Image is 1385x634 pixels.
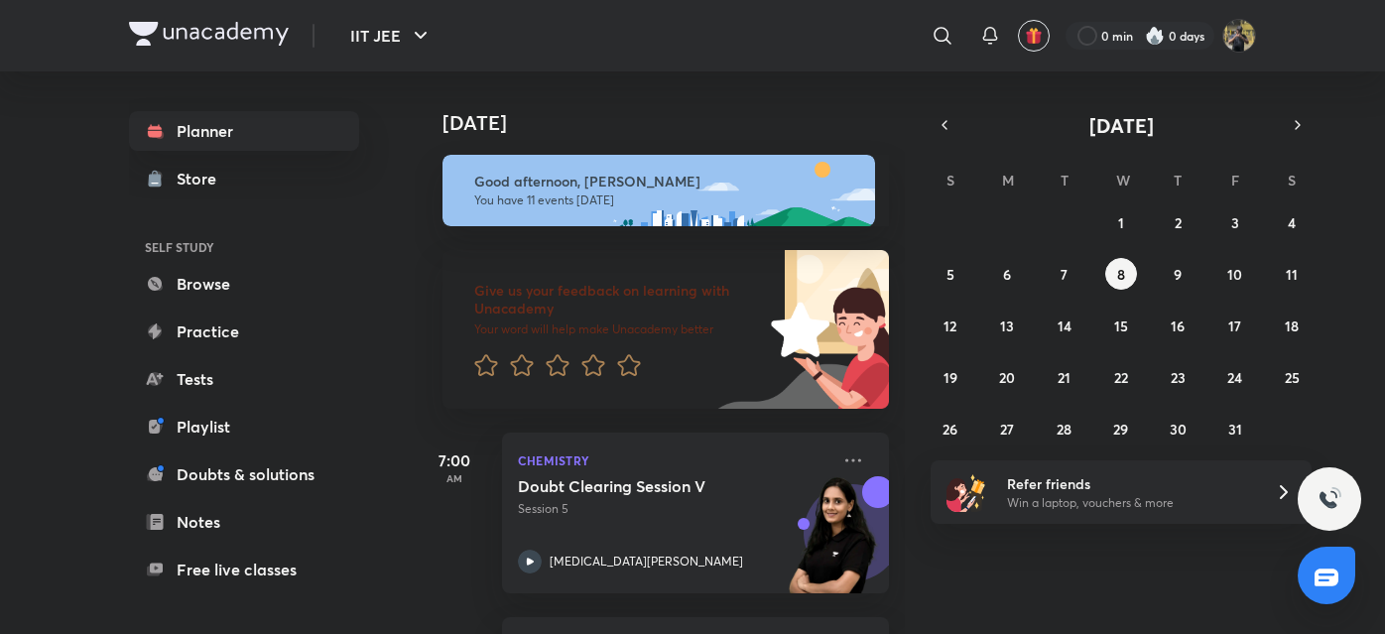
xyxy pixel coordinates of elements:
[415,448,494,472] h5: 7:00
[1105,206,1137,238] button: October 1, 2025
[1049,413,1080,444] button: October 28, 2025
[129,22,289,51] a: Company Logo
[703,250,889,409] img: feedback_image
[946,265,954,284] abbr: October 5, 2025
[991,310,1023,341] button: October 13, 2025
[1171,317,1185,335] abbr: October 16, 2025
[1231,213,1239,232] abbr: October 3, 2025
[1219,413,1251,444] button: October 31, 2025
[129,359,359,399] a: Tests
[442,111,909,135] h4: [DATE]
[1286,265,1298,284] abbr: October 11, 2025
[1105,413,1137,444] button: October 29, 2025
[1162,258,1194,290] button: October 9, 2025
[943,420,957,439] abbr: October 26, 2025
[935,310,966,341] button: October 12, 2025
[1228,317,1241,335] abbr: October 17, 2025
[935,413,966,444] button: October 26, 2025
[780,476,889,613] img: unacademy
[1049,361,1080,393] button: October 21, 2025
[1162,310,1194,341] button: October 16, 2025
[518,500,829,518] p: Session 5
[1105,361,1137,393] button: October 22, 2025
[1061,265,1068,284] abbr: October 7, 2025
[129,159,359,198] a: Store
[1007,473,1251,494] h6: Refer friends
[550,553,743,571] p: [MEDICAL_DATA][PERSON_NAME]
[1007,494,1251,512] p: Win a laptop, vouchers & more
[1114,368,1128,387] abbr: October 22, 2025
[1113,420,1128,439] abbr: October 29, 2025
[518,448,829,472] p: Chemistry
[129,550,359,589] a: Free live classes
[1117,265,1125,284] abbr: October 8, 2025
[1049,258,1080,290] button: October 7, 2025
[1318,487,1341,511] img: ttu
[1276,361,1308,393] button: October 25, 2025
[999,368,1015,387] abbr: October 20, 2025
[1175,213,1182,232] abbr: October 2, 2025
[474,173,857,190] h6: Good afternoon, [PERSON_NAME]
[958,111,1284,139] button: [DATE]
[935,258,966,290] button: October 5, 2025
[1118,213,1124,232] abbr: October 1, 2025
[474,282,764,317] h6: Give us your feedback on learning with Unacademy
[129,502,359,542] a: Notes
[991,258,1023,290] button: October 6, 2025
[1049,310,1080,341] button: October 14, 2025
[1114,317,1128,335] abbr: October 15, 2025
[944,368,957,387] abbr: October 19, 2025
[946,171,954,190] abbr: Sunday
[1288,213,1296,232] abbr: October 4, 2025
[1089,112,1154,139] span: [DATE]
[1145,26,1165,46] img: streak
[1058,368,1070,387] abbr: October 21, 2025
[1171,368,1186,387] abbr: October 23, 2025
[1227,265,1242,284] abbr: October 10, 2025
[415,472,494,484] p: AM
[1061,171,1069,190] abbr: Tuesday
[474,321,764,337] p: Your word will help make Unacademy better
[1003,265,1011,284] abbr: October 6, 2025
[129,264,359,304] a: Browse
[1222,19,1256,53] img: KRISH JINDAL
[1174,265,1182,284] abbr: October 9, 2025
[1219,361,1251,393] button: October 24, 2025
[1285,368,1300,387] abbr: October 25, 2025
[1170,420,1187,439] abbr: October 30, 2025
[518,476,765,496] h5: Doubt Clearing Session V
[991,361,1023,393] button: October 20, 2025
[474,192,857,208] p: You have 11 events [DATE]
[129,22,289,46] img: Company Logo
[1276,310,1308,341] button: October 18, 2025
[935,361,966,393] button: October 19, 2025
[129,230,359,264] h6: SELF STUDY
[1288,171,1296,190] abbr: Saturday
[1174,171,1182,190] abbr: Thursday
[1116,171,1130,190] abbr: Wednesday
[1105,258,1137,290] button: October 8, 2025
[946,472,986,512] img: referral
[177,167,228,190] div: Store
[129,454,359,494] a: Doubts & solutions
[442,155,875,226] img: afternoon
[944,317,956,335] abbr: October 12, 2025
[129,407,359,446] a: Playlist
[1227,368,1242,387] abbr: October 24, 2025
[338,16,444,56] button: IIT JEE
[1057,420,1071,439] abbr: October 28, 2025
[1219,206,1251,238] button: October 3, 2025
[1276,258,1308,290] button: October 11, 2025
[1162,413,1194,444] button: October 30, 2025
[129,111,359,151] a: Planner
[1162,361,1194,393] button: October 23, 2025
[1219,258,1251,290] button: October 10, 2025
[1000,420,1014,439] abbr: October 27, 2025
[1162,206,1194,238] button: October 2, 2025
[1018,20,1050,52] button: avatar
[1058,317,1071,335] abbr: October 14, 2025
[1025,27,1043,45] img: avatar
[1276,206,1308,238] button: October 4, 2025
[1219,310,1251,341] button: October 17, 2025
[1105,310,1137,341] button: October 15, 2025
